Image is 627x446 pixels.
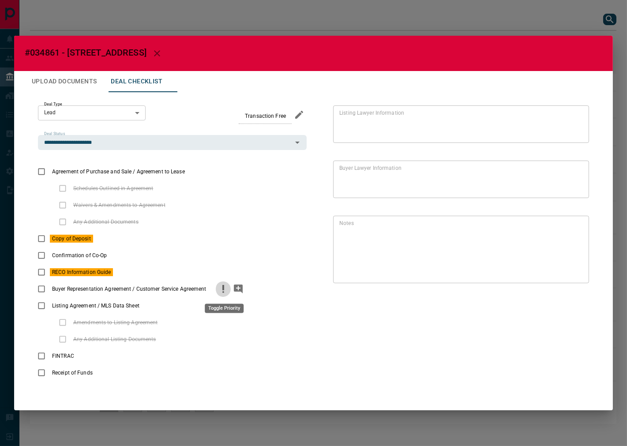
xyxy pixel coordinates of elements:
button: Deal Checklist [104,71,169,92]
div: Lead [38,105,146,120]
span: FINTRAC [50,352,76,360]
textarea: text field [339,109,579,139]
span: Schedules Outlined in Agreement [71,184,156,192]
span: Any Additional Listing Documents [71,335,158,343]
span: Any Additional Documents [71,218,141,226]
span: Buyer Representation Agreement / Customer Service Agreement [50,285,209,293]
span: Confirmation of Co-Op [50,251,109,259]
span: Listing Agreement / MLS Data Sheet [50,302,142,310]
span: RECO Information Guide [50,268,113,276]
button: add note [231,281,246,297]
button: Upload Documents [25,71,104,92]
span: Copy of Deposit [50,235,93,243]
button: priority [216,281,231,297]
label: Deal Type [44,101,62,107]
span: Receipt of Funds [50,369,95,377]
span: Waivers & Amendments to Agreement [71,201,168,209]
span: Amendments to Listing Agreement [71,319,160,326]
label: Deal Status [44,131,65,137]
textarea: text field [339,164,579,194]
textarea: text field [339,219,579,279]
span: #034861 - [STREET_ADDRESS] [25,47,146,58]
button: Open [291,136,304,149]
div: Toggle Priority [205,304,244,313]
span: Agreement of Purchase and Sale / Agreement to Lease [50,168,187,176]
button: edit [292,107,307,122]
